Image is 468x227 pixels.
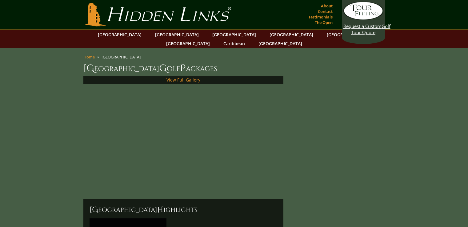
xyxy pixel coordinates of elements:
a: [GEOGRAPHIC_DATA] [163,39,213,48]
span: Request a Custom [343,23,382,29]
a: Request a CustomGolf Tour Quote [343,2,383,35]
a: [GEOGRAPHIC_DATA] [266,30,316,39]
span: H [157,205,163,215]
li: [GEOGRAPHIC_DATA] [102,54,143,60]
a: [GEOGRAPHIC_DATA] [95,30,145,39]
h2: [GEOGRAPHIC_DATA] ighlights [90,205,277,215]
a: The Open [313,18,334,27]
a: About [319,2,334,10]
a: [GEOGRAPHIC_DATA] [324,30,374,39]
a: [GEOGRAPHIC_DATA] [209,30,259,39]
a: Caribbean [220,39,248,48]
a: View Full Gallery [166,77,200,83]
a: Contact [316,7,334,16]
a: Testimonials [307,13,334,21]
span: G [159,62,167,74]
span: P [180,62,186,74]
a: [GEOGRAPHIC_DATA] [255,39,305,48]
h1: [GEOGRAPHIC_DATA] olf ackages [83,62,385,74]
a: [GEOGRAPHIC_DATA] [152,30,202,39]
a: Home [83,54,95,60]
